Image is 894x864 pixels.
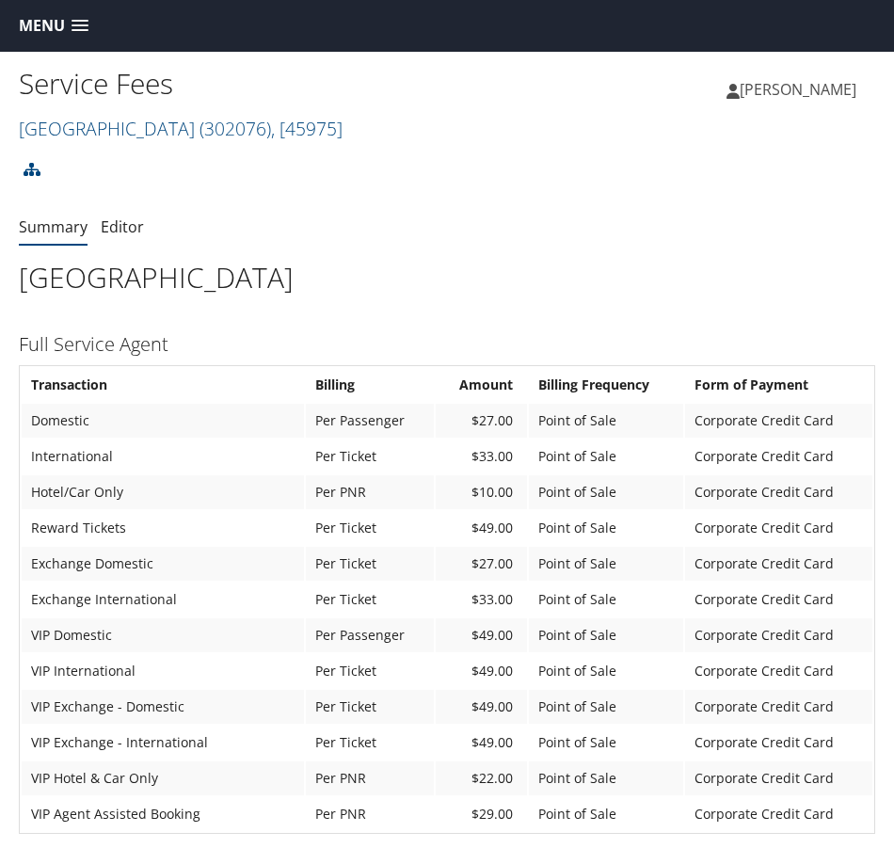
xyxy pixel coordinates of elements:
[685,618,872,652] td: Corporate Credit Card
[436,475,527,509] td: $10.00
[685,690,872,724] td: Corporate Credit Card
[306,404,434,438] td: Per Passenger
[22,547,304,581] td: Exchange Domestic
[306,440,434,473] td: Per Ticket
[529,726,683,760] td: Point of Sale
[685,368,872,402] th: Form of Payment
[436,726,527,760] td: $49.00
[685,726,872,760] td: Corporate Credit Card
[22,440,304,473] td: International
[19,116,343,141] a: [GEOGRAPHIC_DATA]
[22,618,304,652] td: VIP Domestic
[306,654,434,688] td: Per Ticket
[685,404,872,438] td: Corporate Credit Card
[685,583,872,616] td: Corporate Credit Card
[306,368,434,402] th: Billing
[685,440,872,473] td: Corporate Credit Card
[436,547,527,581] td: $27.00
[19,331,875,358] h3: Full Service Agent
[22,761,304,795] td: VIP Hotel & Car Only
[306,761,434,795] td: Per PNR
[306,475,434,509] td: Per PNR
[436,654,527,688] td: $49.00
[685,761,872,795] td: Corporate Credit Card
[22,404,304,438] td: Domestic
[529,404,683,438] td: Point of Sale
[306,618,434,652] td: Per Passenger
[306,797,434,831] td: Per PNR
[19,64,447,104] h1: Service Fees
[9,10,98,41] a: Menu
[740,79,856,100] span: [PERSON_NAME]
[529,547,683,581] td: Point of Sale
[529,618,683,652] td: Point of Sale
[436,690,527,724] td: $49.00
[306,726,434,760] td: Per Ticket
[529,583,683,616] td: Point of Sale
[529,654,683,688] td: Point of Sale
[306,690,434,724] td: Per Ticket
[529,440,683,473] td: Point of Sale
[529,797,683,831] td: Point of Sale
[685,511,872,545] td: Corporate Credit Card
[685,654,872,688] td: Corporate Credit Card
[19,258,875,297] h1: [GEOGRAPHIC_DATA]
[436,583,527,616] td: $33.00
[685,475,872,509] td: Corporate Credit Card
[200,116,271,141] span: ( 302076 )
[306,583,434,616] td: Per Ticket
[726,61,875,118] a: [PERSON_NAME]
[22,475,304,509] td: Hotel/Car Only
[436,618,527,652] td: $49.00
[436,797,527,831] td: $29.00
[22,368,304,402] th: Transaction
[529,690,683,724] td: Point of Sale
[436,761,527,795] td: $22.00
[685,547,872,581] td: Corporate Credit Card
[22,690,304,724] td: VIP Exchange - Domestic
[22,654,304,688] td: VIP International
[306,547,434,581] td: Per Ticket
[19,17,65,35] span: Menu
[19,216,88,237] a: Summary
[529,511,683,545] td: Point of Sale
[529,761,683,795] td: Point of Sale
[101,216,144,237] a: Editor
[22,583,304,616] td: Exchange International
[436,440,527,473] td: $33.00
[436,368,527,402] th: Amount
[271,116,343,141] span: , [ 45975 ]
[529,368,683,402] th: Billing Frequency
[22,726,304,760] td: VIP Exchange - International
[22,511,304,545] td: Reward Tickets
[22,797,304,831] td: VIP Agent Assisted Booking
[436,404,527,438] td: $27.00
[529,475,683,509] td: Point of Sale
[436,511,527,545] td: $49.00
[306,511,434,545] td: Per Ticket
[685,797,872,831] td: Corporate Credit Card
